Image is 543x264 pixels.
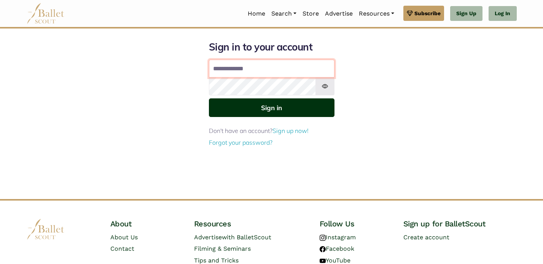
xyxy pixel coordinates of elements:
[272,127,309,134] a: Sign up now!
[356,6,397,22] a: Resources
[320,246,326,252] img: facebook logo
[320,258,326,264] img: youtube logo
[194,219,307,229] h4: Resources
[110,219,182,229] h4: About
[403,6,444,21] a: Subscribe
[489,6,516,21] a: Log In
[320,235,326,241] img: instagram logo
[407,9,413,17] img: gem.svg
[110,234,138,241] a: About Us
[450,6,482,21] a: Sign Up
[403,219,517,229] h4: Sign up for BalletScout
[209,98,334,117] button: Sign in
[222,234,271,241] span: with BalletScout
[320,257,350,264] a: YouTube
[320,219,391,229] h4: Follow Us
[194,234,271,241] a: Advertisewith BalletScout
[299,6,322,22] a: Store
[245,6,268,22] a: Home
[209,126,334,136] p: Don't have an account?
[414,9,441,17] span: Subscribe
[194,245,251,252] a: Filming & Seminars
[268,6,299,22] a: Search
[322,6,356,22] a: Advertise
[27,219,65,240] img: logo
[403,234,449,241] a: Create account
[320,245,354,252] a: Facebook
[209,41,334,54] h1: Sign in to your account
[194,257,239,264] a: Tips and Tricks
[209,139,272,146] a: Forgot your password?
[320,234,356,241] a: Instagram
[110,245,134,252] a: Contact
